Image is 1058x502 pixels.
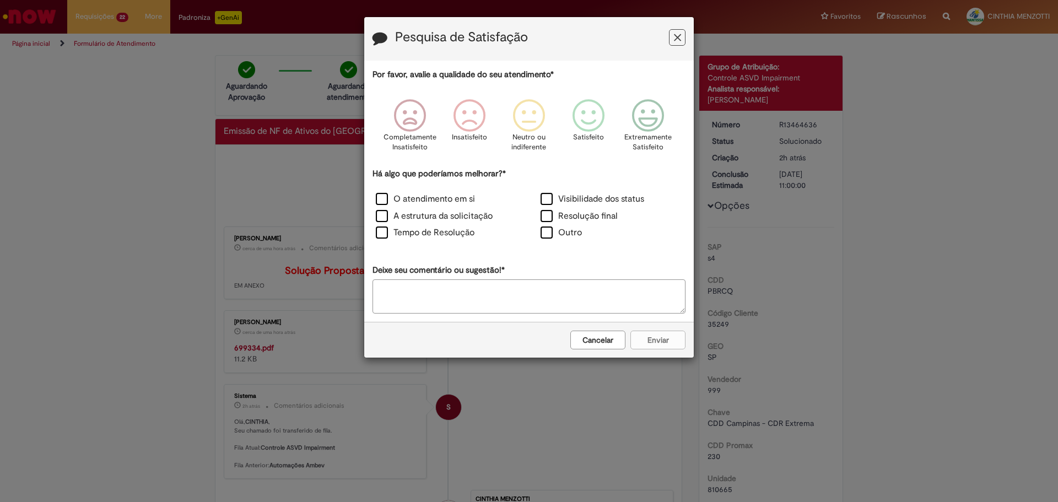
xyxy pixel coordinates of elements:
[541,226,582,239] label: Outro
[384,132,436,153] p: Completamente Insatisfeito
[376,210,493,223] label: A estrutura da solicitação
[381,91,438,166] div: Completamente Insatisfeito
[376,226,474,239] label: Tempo de Resolução
[624,132,672,153] p: Extremamente Satisfeito
[570,331,625,349] button: Cancelar
[373,168,685,242] div: Há algo que poderíamos melhorar?*
[452,132,487,143] p: Insatisfeito
[373,265,505,276] label: Deixe seu comentário ou sugestão!*
[509,132,549,153] p: Neutro ou indiferente
[560,91,617,166] div: Satisfeito
[501,91,557,166] div: Neutro ou indiferente
[395,30,528,45] label: Pesquisa de Satisfação
[441,91,498,166] div: Insatisfeito
[541,210,618,223] label: Resolução final
[573,132,604,143] p: Satisfeito
[620,91,676,166] div: Extremamente Satisfeito
[541,193,644,206] label: Visibilidade dos status
[376,193,475,206] label: O atendimento em si
[373,69,554,80] label: Por favor, avalie a qualidade do seu atendimento*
